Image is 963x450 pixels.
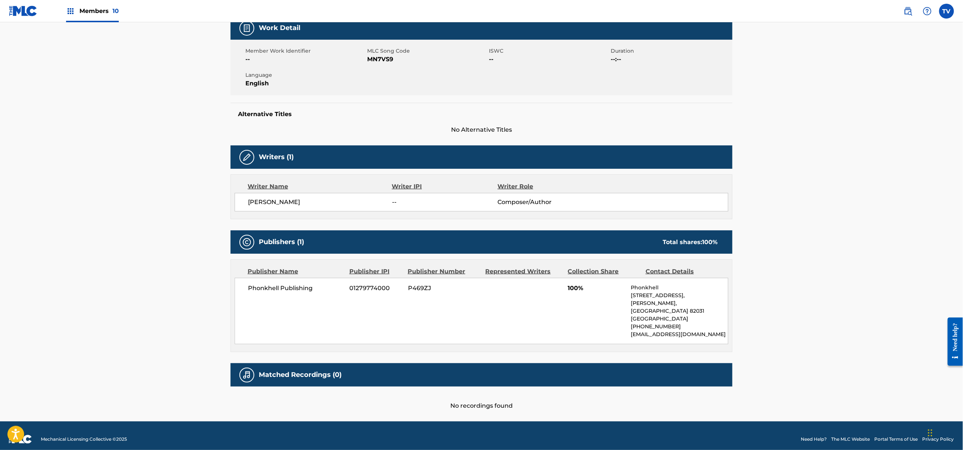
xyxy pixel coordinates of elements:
[367,55,487,64] span: MN7VS9
[631,299,728,315] p: [PERSON_NAME], [GEOGRAPHIC_DATA] 82031
[904,7,913,16] img: search
[9,6,37,16] img: MLC Logo
[928,422,933,444] div: Ziehen
[41,436,127,443] span: Mechanical Licensing Collective © 2025
[923,7,932,16] img: help
[66,7,75,16] img: Top Rightsholders
[245,79,365,88] span: English
[631,284,728,292] p: Phonkhell
[926,414,963,450] div: Chat-Widget
[259,238,304,246] h5: Publishers (1)
[242,371,251,380] img: Matched Recordings
[408,284,480,293] span: P469ZJ
[248,198,392,207] span: [PERSON_NAME]
[242,153,251,162] img: Writers
[112,7,119,14] span: 10
[568,284,626,293] span: 100%
[349,267,402,276] div: Publisher IPI
[259,153,294,161] h5: Writers (1)
[920,4,935,19] div: Help
[875,436,918,443] a: Portal Terms of Use
[392,198,497,207] span: --
[489,47,609,55] span: ISWC
[497,198,594,207] span: Composer/Author
[238,111,725,118] h5: Alternative Titles
[631,315,728,323] p: [GEOGRAPHIC_DATA]
[231,387,732,410] div: No recordings found
[663,238,718,247] div: Total shares:
[350,284,402,293] span: 01279774000
[489,55,609,64] span: --
[259,24,300,32] h5: Work Detail
[245,47,365,55] span: Member Work Identifier
[392,182,498,191] div: Writer IPI
[646,267,718,276] div: Contact Details
[245,71,365,79] span: Language
[248,182,392,191] div: Writer Name
[497,182,594,191] div: Writer Role
[259,371,342,379] h5: Matched Recordings (0)
[702,239,718,246] span: 100 %
[611,47,731,55] span: Duration
[242,24,251,33] img: Work Detail
[631,292,728,299] p: [STREET_ADDRESS],
[408,267,480,276] div: Publisher Number
[926,414,963,450] iframe: Chat Widget
[248,267,344,276] div: Publisher Name
[631,331,728,338] p: [EMAIL_ADDRESS][DOMAIN_NAME]
[367,47,487,55] span: MLC Song Code
[901,4,915,19] a: Public Search
[942,312,963,372] iframe: Resource Center
[801,436,827,443] a: Need Help?
[486,267,562,276] div: Represented Writers
[923,436,954,443] a: Privacy Policy
[79,7,119,15] span: Members
[568,267,640,276] div: Collection Share
[245,55,365,64] span: --
[611,55,731,64] span: --:--
[939,4,954,19] div: User Menu
[832,436,870,443] a: The MLC Website
[231,125,732,134] span: No Alternative Titles
[631,323,728,331] p: [PHONE_NUMBER]
[242,238,251,247] img: Publishers
[248,284,344,293] span: Phonkhell Publishing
